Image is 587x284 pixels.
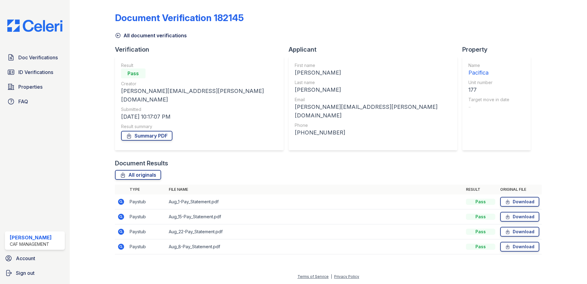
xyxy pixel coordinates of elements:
[468,62,509,68] div: Name
[295,62,451,68] div: First name
[115,170,161,180] a: All originals
[121,106,278,112] div: Submitted
[463,185,498,194] th: Result
[500,242,539,252] a: Download
[2,20,67,32] img: CE_Logo_Blue-a8612792a0a2168367f1c8372b55b34899dd931a85d93a1a3d3e32e68fde9ad4.png
[121,87,278,104] div: [PERSON_NAME][EMAIL_ADDRESS][PERSON_NAME][DOMAIN_NAME]
[2,267,67,279] a: Sign out
[295,122,451,128] div: Phone
[295,128,451,137] div: [PHONE_NUMBER]
[18,83,42,90] span: Properties
[500,212,539,222] a: Download
[121,62,278,68] div: Result
[468,86,509,94] div: 177
[16,255,35,262] span: Account
[295,79,451,86] div: Last name
[297,274,329,279] a: Terms of Service
[18,68,53,76] span: ID Verifications
[498,185,542,194] th: Original file
[466,199,495,205] div: Pass
[121,81,278,87] div: Creator
[127,224,166,239] td: Paystub
[295,97,451,103] div: Email
[500,197,539,207] a: Download
[166,209,463,224] td: Aug_15-Pay_Statement.pdf
[115,45,289,54] div: Verification
[127,185,166,194] th: Type
[561,260,581,278] iframe: chat widget
[468,103,509,111] div: -
[16,269,35,277] span: Sign out
[500,227,539,237] a: Download
[127,209,166,224] td: Paystub
[115,32,187,39] a: All document verifications
[5,81,65,93] a: Properties
[462,45,536,54] div: Property
[127,194,166,209] td: Paystub
[10,241,52,247] div: CAF Management
[468,97,509,103] div: Target move in date
[18,54,58,61] span: Doc Verifications
[295,103,451,120] div: [PERSON_NAME][EMAIL_ADDRESS][PERSON_NAME][DOMAIN_NAME]
[5,66,65,78] a: ID Verifications
[121,131,172,141] a: Summary PDF
[5,51,65,64] a: Doc Verifications
[166,239,463,254] td: Aug_8-Pay_Statement.pdf
[166,194,463,209] td: Aug_1-Pay_Statement.pdf
[10,234,52,241] div: [PERSON_NAME]
[289,45,462,54] div: Applicant
[166,224,463,239] td: Aug_22-Pay_Statement.pdf
[166,185,463,194] th: File name
[127,239,166,254] td: Paystub
[334,274,359,279] a: Privacy Policy
[466,214,495,220] div: Pass
[121,112,278,121] div: [DATE] 10:17:07 PM
[115,12,244,23] div: Document Verification 182145
[468,62,509,77] a: Name Pacifica
[468,79,509,86] div: Unit number
[468,68,509,77] div: Pacifica
[2,252,67,264] a: Account
[121,124,278,130] div: Result summary
[295,68,451,77] div: [PERSON_NAME]
[466,229,495,235] div: Pass
[121,68,146,78] div: Pass
[466,244,495,250] div: Pass
[5,95,65,108] a: FAQ
[331,274,332,279] div: |
[115,159,168,168] div: Document Results
[18,98,28,105] span: FAQ
[295,86,451,94] div: [PERSON_NAME]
